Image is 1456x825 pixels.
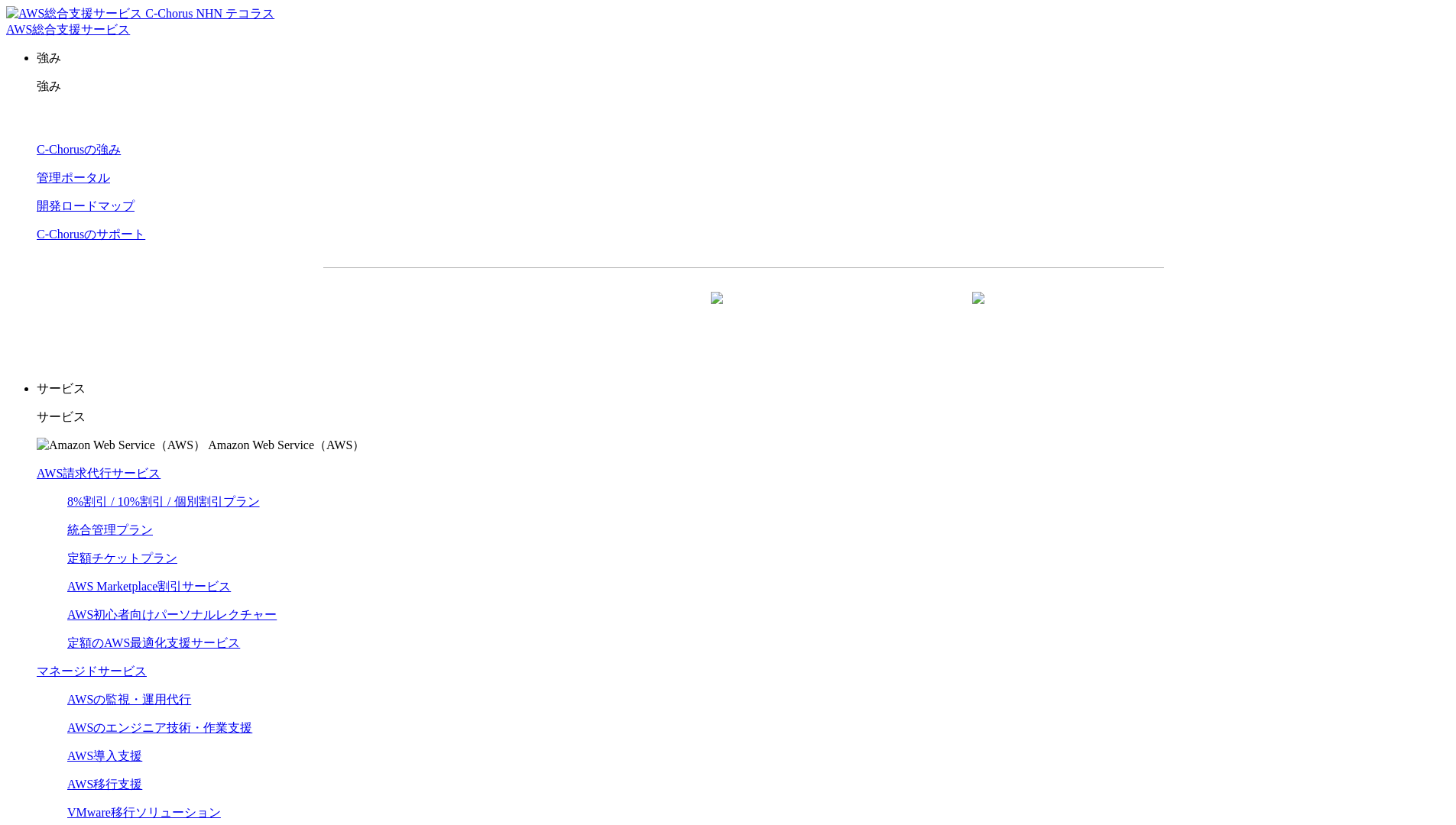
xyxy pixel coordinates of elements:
a: AWS移行支援 [67,778,142,791]
p: 強み [37,79,1450,95]
a: AWSのエンジニア技術・作業支援 [67,721,252,734]
p: サービス [37,409,1450,425]
a: 定額チケットプラン [67,552,177,565]
a: 定額のAWS最適化支援サービス [67,636,240,649]
a: AWS Marketplace割引サービス [67,580,231,593]
a: 8%割引 / 10%割引 / 個別割引プラン [67,495,260,508]
a: VMware移行ソリューション [67,806,221,819]
a: AWS総合支援サービス C-Chorus NHN テコラスAWS総合支援サービス [6,7,274,36]
a: C-Chorusのサポート [37,228,145,241]
a: AWS導入支援 [67,749,142,762]
a: AWS初心者向けパーソナルレクチャー [67,608,277,621]
img: Amazon Web Service（AWS） [37,438,206,454]
img: AWS総合支援サービス C-Chorus [6,6,193,22]
a: 開発ロードマップ [37,199,135,212]
a: まずは相談する [751,293,997,331]
a: 管理ポータル [37,171,110,184]
img: 矢印 [711,292,723,332]
img: 矢印 [972,292,984,332]
a: AWS請求代行サービス [37,467,161,480]
a: 統合管理プラン [67,523,153,536]
a: C-Chorusの強み [37,143,121,156]
p: 強み [37,50,1450,66]
p: サービス [37,381,1450,397]
span: Amazon Web Service（AWS） [208,438,365,451]
a: AWSの監視・運用代行 [67,693,191,706]
a: マネージドサービス [37,665,147,678]
a: 資料を請求する [490,293,736,331]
